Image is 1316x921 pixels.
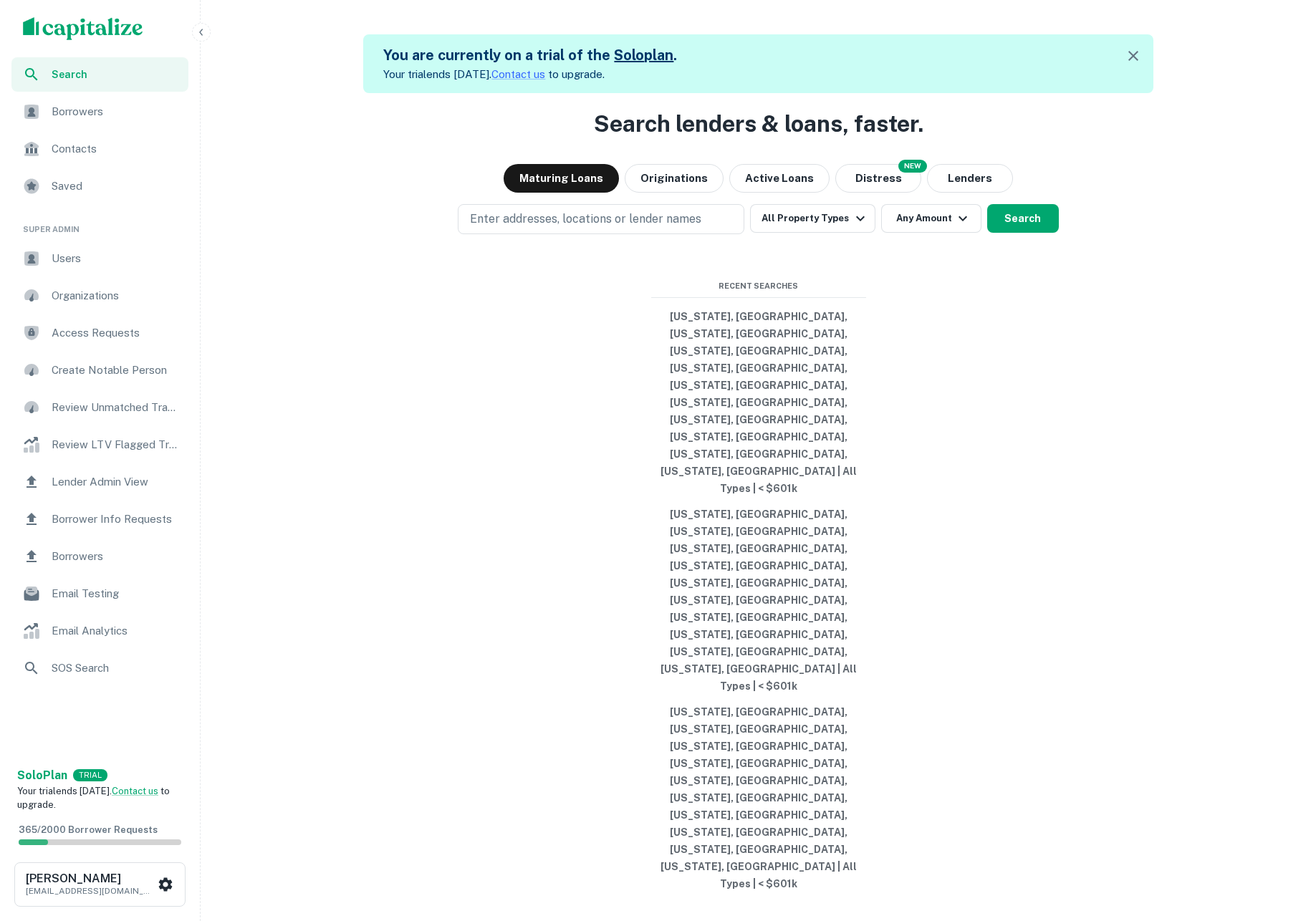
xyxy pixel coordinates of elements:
[651,280,866,292] span: Recent Searches
[383,66,677,83] p: Your trial ends [DATE]. to upgrade.
[11,316,188,350] a: Access Requests
[11,651,188,685] a: SOS Search
[729,164,830,193] button: Active Loans
[881,204,981,233] button: Any Amount
[11,279,188,313] a: Organizations
[11,502,188,536] a: Borrower Info Requests
[750,204,875,233] button: All Property Types
[52,362,180,379] span: Create Notable Person
[73,769,107,781] div: TRIAL
[11,95,188,129] a: Borrowers
[52,287,180,304] span: Organizations
[52,436,180,453] span: Review LTV Flagged Transactions
[614,47,673,64] a: Soloplan
[11,577,188,611] a: Email Testing
[14,862,186,907] button: [PERSON_NAME][EMAIL_ADDRESS][DOMAIN_NAME]
[491,68,545,80] a: Contact us
[651,501,866,699] button: [US_STATE], [GEOGRAPHIC_DATA], [US_STATE], [GEOGRAPHIC_DATA], [US_STATE], [GEOGRAPHIC_DATA], [US_...
[504,164,619,193] button: Maturing Loans
[1244,806,1316,875] iframe: Chat Widget
[52,660,180,677] span: SOS Search
[11,57,188,92] a: Search
[17,768,67,782] strong: Solo Plan
[11,241,188,276] a: Users
[52,178,180,195] span: Saved
[52,103,180,120] span: Borrowers
[11,353,188,387] a: Create Notable Person
[52,250,180,267] span: Users
[11,465,188,499] a: Lender Admin View
[11,539,188,574] a: Borrowers
[23,17,143,40] img: capitalize-logo.png
[927,164,1013,193] button: Lenders
[52,67,180,82] span: Search
[26,873,155,884] h6: [PERSON_NAME]
[651,699,866,897] button: [US_STATE], [GEOGRAPHIC_DATA], [US_STATE], [GEOGRAPHIC_DATA], [US_STATE], [GEOGRAPHIC_DATA], [US_...
[470,211,701,228] p: Enter addresses, locations or lender names
[52,585,180,602] span: Email Testing
[987,204,1059,233] button: Search
[26,884,155,897] p: [EMAIL_ADDRESS][DOMAIN_NAME]
[11,132,188,166] a: Contacts
[17,767,67,784] a: SoloPlan
[898,160,927,173] div: NEW
[11,169,188,203] a: Saved
[52,511,180,528] span: Borrower Info Requests
[17,786,170,811] span: Your trial ends [DATE]. to upgrade.
[52,140,180,158] span: Contacts
[383,44,677,66] h5: You are currently on a trial of the .
[651,304,866,501] button: [US_STATE], [GEOGRAPHIC_DATA], [US_STATE], [GEOGRAPHIC_DATA], [US_STATE], [GEOGRAPHIC_DATA], [US_...
[52,622,180,640] span: Email Analytics
[458,204,744,234] button: Enter addresses, locations or lender names
[52,399,180,416] span: Review Unmatched Transactions
[835,164,921,193] button: Search distressed loans with lien and other non-mortgage details.
[11,614,188,648] a: Email Analytics
[11,206,188,241] li: Super Admin
[11,428,188,462] a: Review LTV Flagged Transactions
[52,473,180,491] span: Lender Admin View
[625,164,724,193] button: Originations
[594,107,923,141] h3: Search lenders & loans, faster.
[11,390,188,425] a: Review Unmatched Transactions
[112,786,158,796] a: Contact us
[19,824,158,835] span: 365 / 2000 Borrower Requests
[52,324,180,342] span: Access Requests
[52,548,180,565] span: Borrowers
